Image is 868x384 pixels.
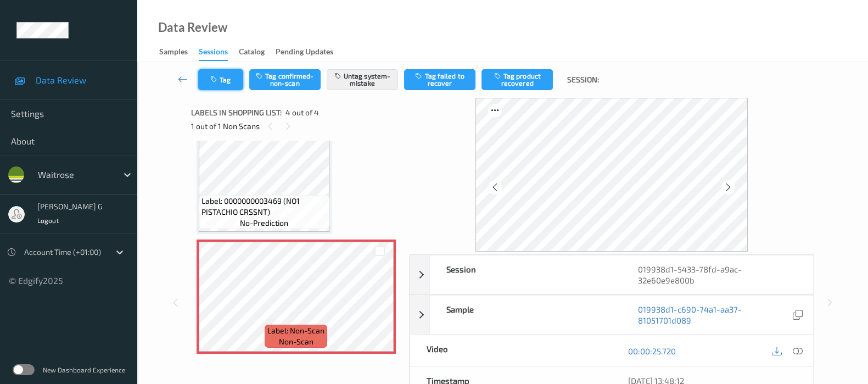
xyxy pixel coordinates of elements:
[239,46,265,60] div: Catalog
[199,46,228,61] div: Sessions
[285,107,319,118] span: 4 out of 4
[191,107,282,118] span: Labels in shopping list:
[410,335,612,366] div: Video
[191,119,401,133] div: 1 out of 1 Non Scans
[267,325,324,336] span: Label: Non-Scan
[279,336,313,347] span: non-scan
[410,295,814,335] div: Sample019938d1-c690-74a1-aa37-81051701d089
[239,44,276,60] a: Catalog
[201,196,327,218] span: Label: 0000000003469 (NO1 PISTACHIO CRSSNT)
[430,296,621,334] div: Sample
[159,44,199,60] a: Samples
[410,255,814,294] div: Session019938d1-5433-78fd-a9ac-32e60e9e800b
[481,69,553,90] button: Tag product recovered
[249,69,321,90] button: Tag confirmed-non-scan
[628,346,676,357] a: 00:00:25.720
[199,44,239,61] a: Sessions
[240,218,288,229] span: no-prediction
[621,255,813,294] div: 019938d1-5433-78fd-a9ac-32e60e9e800b
[276,46,333,60] div: Pending Updates
[158,22,227,33] div: Data Review
[327,69,398,90] button: Untag system-mistake
[567,74,598,85] span: Session:
[198,69,243,90] button: Tag
[430,255,621,294] div: Session
[638,304,790,326] a: 019938d1-c690-74a1-aa37-81051701d089
[404,69,475,90] button: Tag failed to recover
[276,44,344,60] a: Pending Updates
[159,46,188,60] div: Samples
